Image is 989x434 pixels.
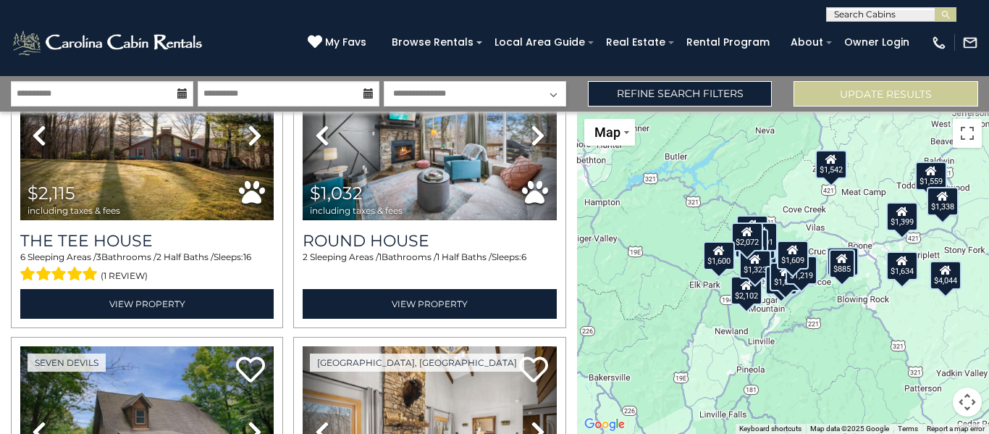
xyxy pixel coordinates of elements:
div: $1,399 [887,202,919,231]
span: Map [594,125,620,140]
div: $1,542 [815,150,847,179]
a: About [783,31,830,54]
a: Add to favorites [519,355,548,386]
span: 6 [521,251,526,262]
div: $4,044 [930,260,962,289]
a: View Property [20,289,274,319]
span: 3 [96,251,101,262]
span: 2 Half Baths / [156,251,214,262]
img: phone-regular-white.png [931,35,947,51]
span: 6 [20,251,25,262]
span: including taxes & fees [28,206,120,215]
div: $2,102 [731,276,762,305]
div: $1,634 [887,251,919,280]
a: Owner Login [837,31,917,54]
a: Report a map error [927,425,985,433]
span: Map data ©2025 Google [810,425,889,433]
span: $1,032 [310,183,363,204]
div: $1,338 [927,187,959,216]
div: $1,000 [828,247,859,276]
a: Add to favorites [236,355,265,386]
a: View Property [303,289,556,319]
div: $1,559 [915,162,947,191]
span: 16 [243,251,251,262]
a: Seven Devils [28,354,106,372]
div: $2,072 [732,222,764,251]
div: $1,312 [765,266,797,295]
a: Refine Search Filters [588,81,773,107]
div: $2,115 [736,215,768,244]
button: Toggle fullscreen view [953,119,982,148]
img: thumbnail_168328092.jpeg [303,50,556,220]
a: Round House [303,231,556,251]
span: My Favs [325,35,366,50]
a: Terms (opens in new tab) [898,425,918,433]
span: (1 review) [101,267,148,285]
img: White-1-2.png [11,28,206,57]
div: $1,323 [739,249,771,278]
div: Sleeping Areas / Bathrooms / Sleeps: [20,251,274,285]
span: 2 [303,251,308,262]
a: [GEOGRAPHIC_DATA], [GEOGRAPHIC_DATA] [310,354,524,372]
a: Local Area Guide [487,31,592,54]
button: Update Results [794,81,978,107]
div: $1,219 [786,255,818,284]
span: including taxes & fees [310,206,403,215]
div: $1,816 [770,262,801,291]
img: mail-regular-white.png [962,35,978,51]
a: The Tee House [20,231,274,251]
a: Real Estate [599,31,673,54]
a: My Favs [308,35,370,51]
span: 1 Half Baths / [437,251,492,262]
a: Open this area in Google Maps (opens a new window) [581,415,628,434]
span: 1 [379,251,382,262]
div: Sleeping Areas / Bathrooms / Sleeps: [303,251,556,285]
button: Map camera controls [953,388,982,417]
img: Google [581,415,628,434]
div: $885 [830,249,856,277]
a: Rental Program [679,31,777,54]
div: $1,600 [703,241,735,270]
span: $2,115 [28,183,75,204]
button: Keyboard shortcuts [739,424,801,434]
a: Browse Rentals [384,31,481,54]
button: Change map style [584,119,635,146]
img: thumbnail_167757115.jpeg [20,50,274,220]
div: $1,609 [778,241,809,270]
